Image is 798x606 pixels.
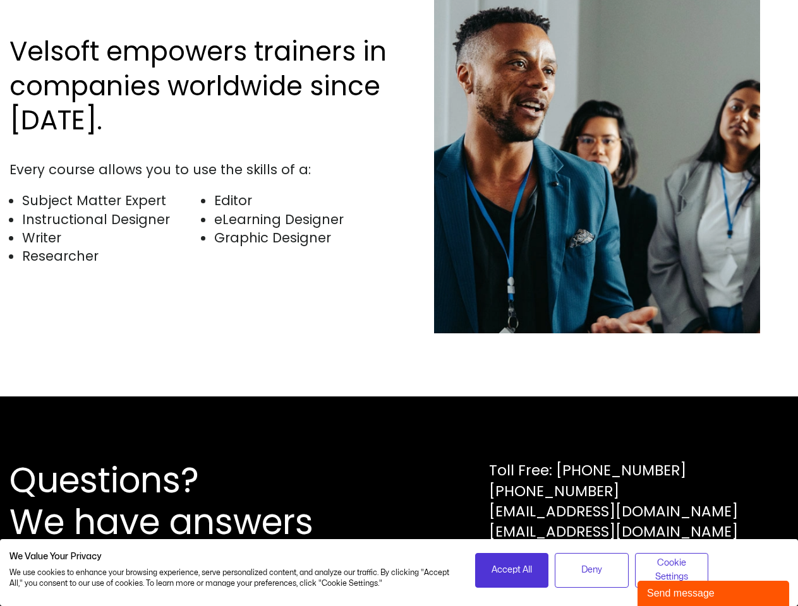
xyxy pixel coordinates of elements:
[214,229,393,247] li: Graphic Designer
[214,191,393,210] li: Editor
[638,578,792,606] iframe: chat widget
[22,210,201,229] li: Instructional Designer
[22,229,201,247] li: Writer
[643,556,701,585] span: Cookie Settings
[492,563,532,577] span: Accept All
[214,210,393,229] li: eLearning Designer
[489,460,738,542] div: Toll Free: [PHONE_NUMBER] [PHONE_NUMBER] [EMAIL_ADDRESS][DOMAIN_NAME] [EMAIL_ADDRESS][DOMAIN_NAME]
[635,553,709,588] button: Adjust cookie preferences
[22,191,201,210] li: Subject Matter Expert
[9,567,456,589] p: We use cookies to enhance your browsing experience, serve personalized content, and analyze our t...
[475,553,549,588] button: Accept all cookies
[9,551,456,562] h2: We Value Your Privacy
[9,35,393,138] h2: Velsoft empowers trainers in companies worldwide since [DATE].
[9,160,393,179] div: Every course allows you to use the skills of a:
[581,563,602,577] span: Deny
[555,553,629,588] button: Deny all cookies
[22,247,201,265] li: Researcher
[9,460,359,543] h2: Questions? We have answers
